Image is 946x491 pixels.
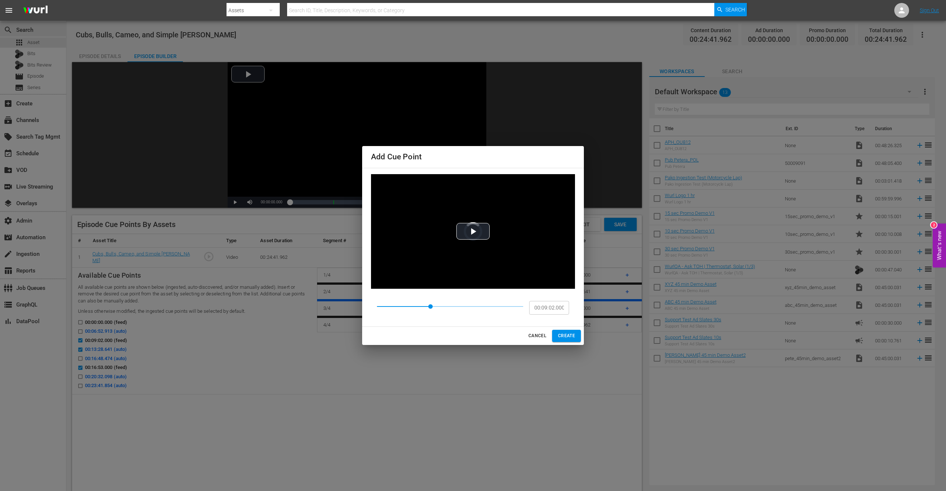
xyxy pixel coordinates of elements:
[558,332,575,340] span: CREATE
[933,224,946,268] button: Open Feedback Widget
[371,174,575,289] div: Video Player
[920,7,939,13] a: Sign Out
[725,3,745,16] span: Search
[456,223,490,240] button: Play Video
[18,2,53,19] img: ans4CAIJ8jUAAAAAAAAAAAAAAAAAAAAAAAAgQb4GAAAAAAAAAAAAAAAAAAAAAAAAJMjXAAAAAAAAAAAAAAAAAAAAAAAAgAT5G...
[371,152,575,162] h4: Add Cue Point
[552,330,581,342] button: CREATE
[4,6,13,15] span: menu
[525,330,549,342] button: CANCEL
[528,332,546,340] span: CANCEL
[931,222,937,228] div: 2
